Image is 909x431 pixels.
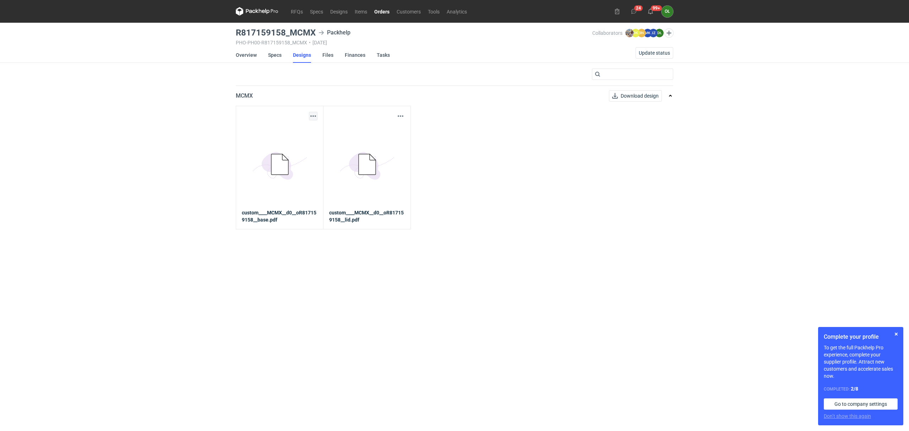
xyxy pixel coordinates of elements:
div: Packhelp [319,28,350,37]
button: 99+ [645,6,656,17]
span: Update status [639,50,670,55]
p: To get the full Packhelp Pro experience, complete your supplier profile. Attract new customers an... [824,344,898,380]
a: Designs [293,47,311,63]
button: Actions [309,112,317,120]
button: 24 [628,6,639,17]
figcaption: DK [631,29,640,37]
div: Olga Łopatowicz [662,6,673,17]
button: OŁ [662,6,673,17]
h1: Complete your profile [824,333,898,341]
a: RFQs [287,7,306,16]
a: Tasks [377,47,390,63]
a: Items [351,7,371,16]
div: Completed: [824,385,898,393]
button: Actions [396,112,405,120]
figcaption: OŁ [655,29,664,37]
a: Specs [306,7,327,16]
a: Overview [236,47,257,63]
img: Michał Palasek [625,29,634,37]
a: Go to company settings [824,398,898,410]
strong: custom____MCMX__d0__oR817159158__base.pdf [242,209,317,223]
p: MCMX [236,92,253,100]
a: Files [322,47,333,63]
svg: Packhelp Pro [236,7,278,16]
div: PHO-PH00-R817159158_MCMX [DATE] [236,40,592,45]
span: Download design [621,93,659,98]
a: Customers [393,7,424,16]
button: Update status [636,47,673,59]
span: • [309,40,311,45]
a: Orders [371,7,393,16]
button: Download design [609,90,662,102]
button: Don’t show this again [824,413,871,420]
a: Finances [345,47,365,63]
strong: custom____MCMX__d0__oR817159158__lid.pdf [329,209,405,223]
a: Designs [327,7,351,16]
figcaption: JZ [649,29,658,37]
button: Edit collaborators [664,28,674,38]
span: Collaborators [592,30,622,36]
figcaption: BN [637,29,646,37]
figcaption: MK [643,29,652,37]
a: Tools [424,7,443,16]
a: Analytics [443,7,470,16]
button: Skip for now [892,330,900,338]
strong: 2 / 8 [851,386,858,392]
a: Specs [268,47,282,63]
h3: R817159158_MCMX [236,28,316,37]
